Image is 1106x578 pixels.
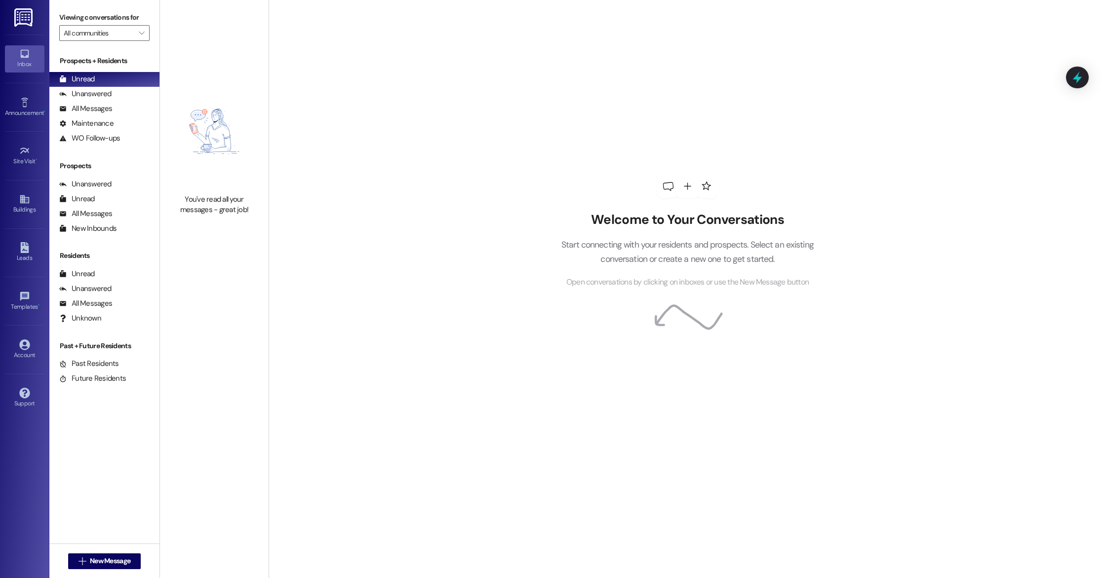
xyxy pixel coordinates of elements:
[171,73,258,189] img: empty-state
[5,191,44,217] a: Buildings
[49,56,159,66] div: Prospects + Residents
[59,209,112,219] div: All Messages
[171,194,258,216] div: You've read all your messages - great job!
[5,143,44,169] a: Site Visit •
[59,10,150,25] label: Viewing conversations for
[59,269,95,279] div: Unread
[44,108,45,115] span: •
[38,302,39,309] span: •
[546,212,829,228] h2: Welcome to Your Conversations
[59,313,101,324] div: Unknown
[59,223,117,234] div: New Inbounds
[59,298,112,309] div: All Messages
[79,557,86,565] i: 
[90,556,130,566] span: New Message
[139,29,144,37] i: 
[59,359,119,369] div: Past Residents
[59,118,114,129] div: Maintenance
[49,341,159,351] div: Past + Future Residents
[64,25,134,41] input: All communities
[5,385,44,411] a: Support
[59,373,126,384] div: Future Residents
[59,104,112,114] div: All Messages
[59,194,95,204] div: Unread
[59,74,95,84] div: Unread
[566,276,809,289] span: Open conversations by clicking on inboxes or use the New Message button
[5,288,44,315] a: Templates •
[14,8,35,27] img: ResiDesk Logo
[59,133,120,144] div: WO Follow-ups
[49,251,159,261] div: Residents
[546,238,829,266] p: Start connecting with your residents and prospects. Select an existing conversation or create a n...
[5,336,44,363] a: Account
[59,179,112,189] div: Unanswered
[36,156,37,163] span: •
[49,161,159,171] div: Prospects
[5,239,44,266] a: Leads
[59,284,112,294] div: Unanswered
[5,45,44,72] a: Inbox
[59,89,112,99] div: Unanswered
[68,553,141,569] button: New Message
